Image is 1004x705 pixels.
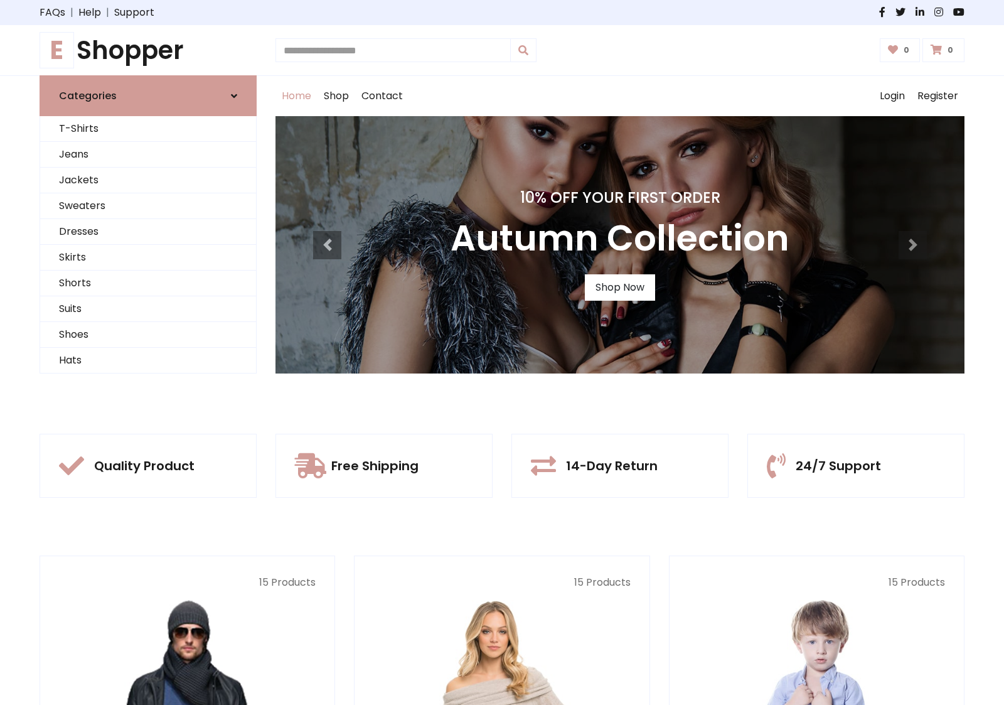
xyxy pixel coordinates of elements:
span: 0 [900,45,912,56]
p: 15 Products [688,575,945,590]
h6: Categories [59,90,117,102]
a: FAQs [40,5,65,20]
a: Jackets [40,168,256,193]
h5: 14-Day Return [566,458,658,473]
a: Help [78,5,101,20]
a: Skirts [40,245,256,271]
a: Shop Now [585,274,655,301]
a: Register [911,76,964,116]
a: Shoes [40,322,256,348]
a: Support [114,5,154,20]
h5: 24/7 Support [796,458,881,473]
a: Categories [40,75,257,116]
a: T-Shirts [40,116,256,142]
a: Sweaters [40,193,256,219]
p: 15 Products [59,575,316,590]
a: Home [275,76,318,116]
span: E [40,32,74,68]
span: 0 [944,45,956,56]
p: 15 Products [373,575,630,590]
a: Shorts [40,271,256,296]
a: EShopper [40,35,257,65]
a: 0 [880,38,921,62]
a: Login [873,76,911,116]
h4: 10% Off Your First Order [451,189,789,207]
h3: Autumn Collection [451,217,789,259]
a: Suits [40,296,256,322]
a: Contact [355,76,409,116]
h1: Shopper [40,35,257,65]
a: Shop [318,76,355,116]
a: Hats [40,348,256,374]
a: Jeans [40,142,256,168]
h5: Free Shipping [331,458,419,473]
a: Dresses [40,219,256,245]
h5: Quality Product [94,458,195,473]
a: 0 [922,38,964,62]
span: | [65,5,78,20]
span: | [101,5,114,20]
